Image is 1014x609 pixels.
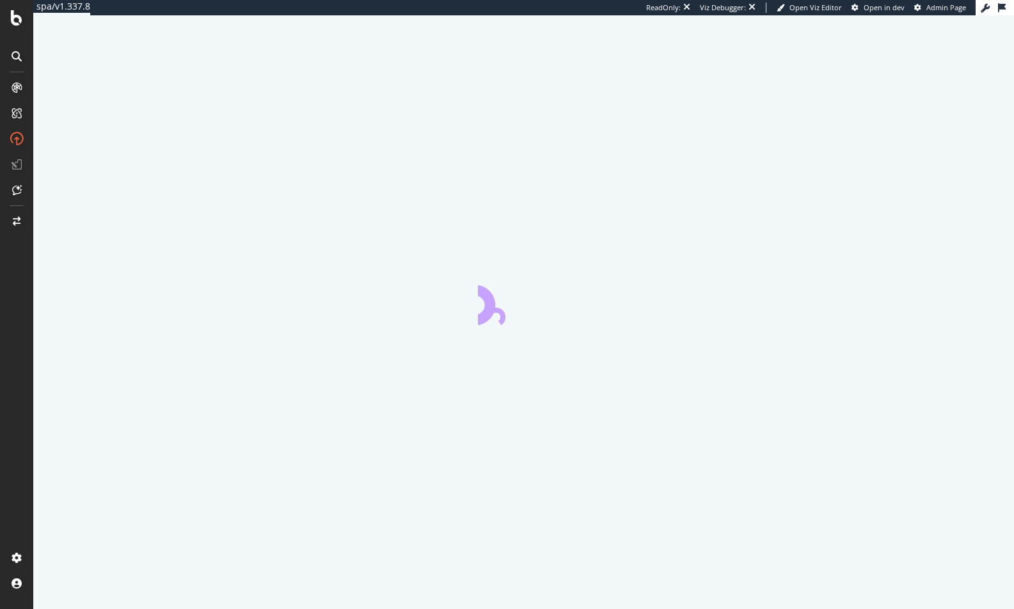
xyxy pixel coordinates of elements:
span: Open Viz Editor [789,3,842,12]
span: Admin Page [926,3,966,12]
a: Open in dev [852,3,905,13]
div: Viz Debugger: [700,3,746,13]
div: animation [478,279,570,325]
a: Open Viz Editor [777,3,842,13]
a: Admin Page [914,3,966,13]
span: Open in dev [864,3,905,12]
div: ReadOnly: [646,3,681,13]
